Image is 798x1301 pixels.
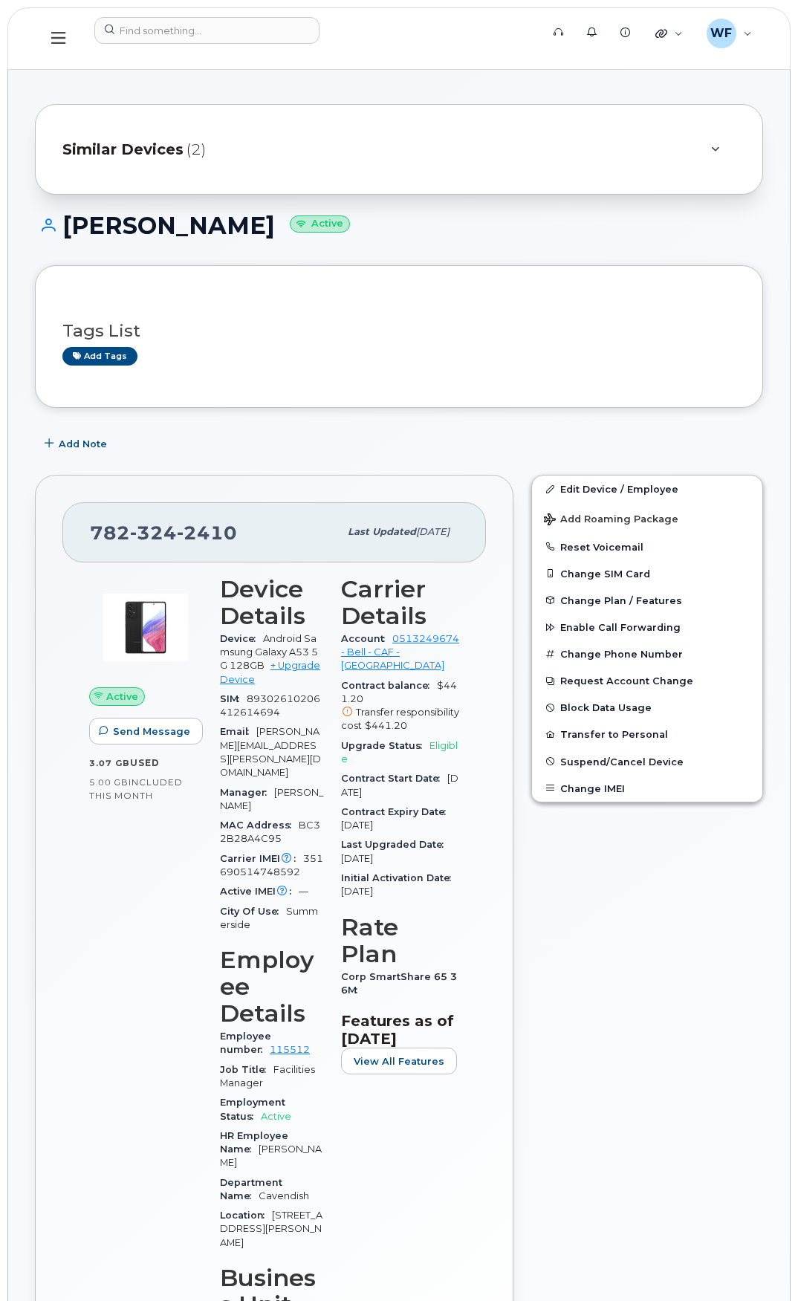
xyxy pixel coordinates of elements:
span: [DATE] [416,526,450,537]
span: [STREET_ADDRESS][PERSON_NAME] [220,1210,322,1248]
img: image20231002-3703462-kjv75p.jpeg [101,583,190,672]
button: View All Features [341,1048,457,1074]
button: Block Data Usage [532,694,762,721]
span: Job Title [220,1064,273,1075]
button: Request Account Change [532,667,762,694]
span: Account [341,633,392,644]
span: Contract Start Date [341,773,447,784]
span: [DATE] [341,886,373,897]
span: Similar Devices [62,139,184,160]
span: Device [220,633,263,644]
h3: Tags List [62,322,736,340]
span: 3.07 GB [89,758,130,768]
span: Send Message [113,724,190,739]
a: 0513249674 - Bell - CAF - [GEOGRAPHIC_DATA] [341,633,459,672]
span: Email [220,726,256,737]
span: Contract balance [341,680,437,691]
span: Corp SmartShare 65 36M [341,971,457,996]
button: Change Phone Number [532,640,762,667]
span: Cavendish [259,1190,309,1201]
span: Facilities Manager [220,1064,315,1089]
span: Last Upgraded Date [341,839,451,850]
span: City Of Use [220,906,286,917]
span: Active [261,1111,291,1122]
span: included this month [89,776,183,801]
h3: Employee Details [220,947,323,1027]
span: HR Employee Name [220,1130,288,1155]
button: Send Message [89,718,203,744]
span: Last updated [348,526,416,537]
a: Edit Device / Employee [532,476,762,502]
span: Contract Expiry Date [341,806,453,817]
span: SIM [220,693,247,704]
span: [PERSON_NAME] [220,787,323,811]
span: Enable Call Forwarding [560,622,681,633]
span: (2) [186,139,206,160]
span: Transfer responsibility cost [341,707,459,731]
span: 351690514748592 [220,853,323,877]
span: Initial Activation Date [341,872,458,883]
small: Active [290,215,350,233]
span: Location [220,1210,272,1221]
span: used [130,757,160,768]
span: Employee number [220,1031,271,1055]
a: Add tags [62,347,137,366]
button: Change IMEI [532,775,762,802]
button: Change Plan / Features [532,587,762,614]
span: Change Plan / Features [560,594,682,606]
span: 2410 [177,522,237,544]
span: Employment Status [220,1097,285,1121]
span: [PERSON_NAME] [220,1143,322,1168]
span: Upgrade Status [341,740,429,751]
span: Add Note [59,437,107,451]
a: + Upgrade Device [220,660,320,684]
span: Carrier IMEI [220,853,303,864]
span: 324 [130,522,177,544]
h3: Carrier Details [341,576,459,629]
span: Active IMEI [220,886,299,897]
span: 5.00 GB [89,777,129,788]
span: MAC Address [220,820,299,831]
span: 782 [90,522,237,544]
button: Add Roaming Package [532,503,762,533]
a: 115512 [270,1044,310,1055]
span: 89302610206412614694 [220,693,320,718]
span: $441.20 [341,680,459,733]
span: $441.20 [365,720,407,731]
span: Suspend/Cancel Device [560,756,684,767]
span: [DATE] [341,820,373,831]
span: Android Samsung Galaxy A53 5G 128GB [220,633,318,672]
span: [DATE] [341,853,373,864]
button: Enable Call Forwarding [532,614,762,640]
span: Department Name [220,1177,282,1201]
span: Summerside [220,906,318,930]
button: Add Note [35,430,120,457]
span: Active [106,690,138,704]
span: [PERSON_NAME][EMAIL_ADDRESS][PERSON_NAME][DOMAIN_NAME] [220,726,321,778]
button: Change SIM Card [532,560,762,587]
h3: Features as of [DATE] [341,1012,459,1048]
span: [DATE] [341,773,458,797]
span: Add Roaming Package [544,513,678,528]
span: — [299,886,308,897]
button: Reset Voicemail [532,533,762,560]
span: Manager [220,787,274,798]
button: Transfer to Personal [532,721,762,747]
span: View All Features [354,1054,444,1068]
h1: [PERSON_NAME] [35,212,763,239]
button: Suspend/Cancel Device [532,748,762,775]
h3: Rate Plan [341,914,459,967]
h3: Device Details [220,576,323,629]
